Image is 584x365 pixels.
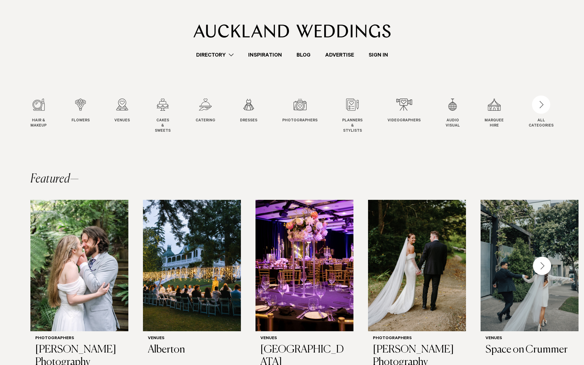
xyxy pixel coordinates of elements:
[114,99,142,134] swiper-slide: 3 / 12
[446,118,460,129] span: Audio Visual
[485,118,504,129] span: Marquee Hire
[155,99,171,134] a: Cakes & Sweets
[388,99,433,134] swiper-slide: 9 / 12
[485,344,574,356] h3: Space on Crummer
[193,24,391,38] img: Auckland Weddings Logo
[529,118,554,129] div: ALL CATEGORIES
[143,200,241,361] a: Fairy lights wedding reception Venues Alberton
[241,51,289,59] a: Inspiration
[30,99,59,134] swiper-slide: 1 / 12
[282,99,330,134] swiper-slide: 7 / 12
[373,336,461,341] h6: Photographers
[485,99,504,129] a: Marquee Hire
[71,99,90,123] a: Flowers
[388,99,421,123] a: Videographers
[318,51,361,59] a: Advertise
[148,344,236,356] h3: Alberton
[342,99,375,134] swiper-slide: 8 / 12
[114,99,130,123] a: Venues
[30,173,79,185] h2: Featured
[485,336,574,341] h6: Venues
[342,99,363,134] a: Planners & Stylists
[155,118,171,134] span: Cakes & Sweets
[255,200,353,331] img: Auckland Weddings Venues | Pullman Auckland Hotel
[189,51,241,59] a: Directory
[446,99,472,134] swiper-slide: 10 / 12
[240,99,257,123] a: Dresses
[481,200,579,361] a: Just married in Ponsonby Venues Space on Crummer
[240,99,269,134] swiper-slide: 6 / 12
[114,118,130,123] span: Venues
[71,99,102,134] swiper-slide: 2 / 12
[529,99,554,127] button: ALLCATEGORIES
[30,200,128,331] img: Auckland Weddings Photographers | Trang Dong Photography
[260,336,349,341] h6: Venues
[196,118,215,123] span: Catering
[148,336,236,341] h6: Venues
[196,99,228,134] swiper-slide: 5 / 12
[368,200,466,331] img: Auckland Weddings Photographers | Ethan Lowry Photography
[240,118,257,123] span: Dresses
[196,99,215,123] a: Catering
[282,118,318,123] span: Photographers
[361,51,395,59] a: Sign In
[155,99,183,134] swiper-slide: 4 / 12
[143,200,241,331] img: Fairy lights wedding reception
[342,118,363,134] span: Planners & Stylists
[71,118,90,123] span: Flowers
[481,200,579,331] img: Just married in Ponsonby
[30,118,47,129] span: Hair & Makeup
[282,99,318,123] a: Photographers
[388,118,421,123] span: Videographers
[485,99,516,134] swiper-slide: 11 / 12
[30,99,47,129] a: Hair & Makeup
[446,99,460,129] a: Audio Visual
[35,336,123,341] h6: Photographers
[289,51,318,59] a: Blog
